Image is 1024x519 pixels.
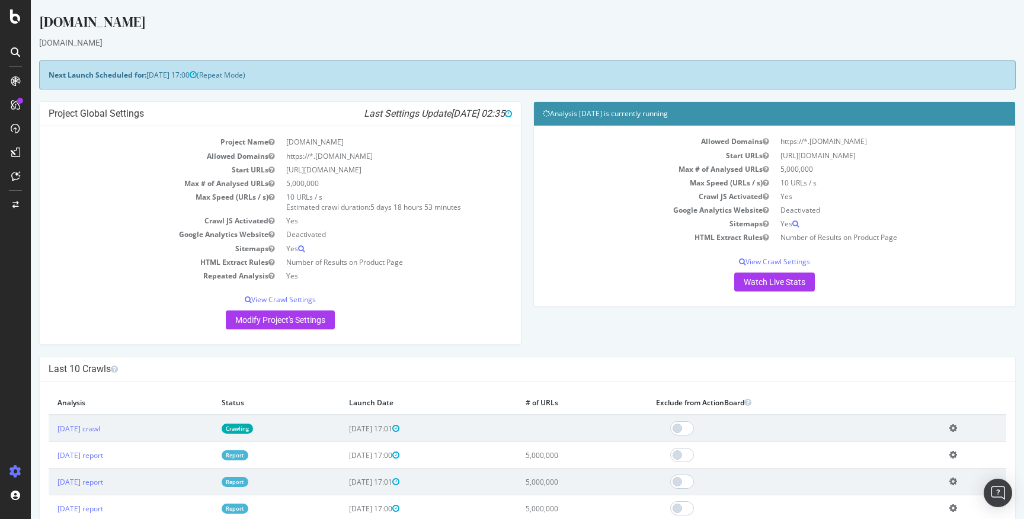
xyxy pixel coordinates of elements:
th: Analysis [18,390,182,415]
td: Allowed Domains [18,149,249,163]
div: [DOMAIN_NAME] [8,37,985,49]
td: Crawl JS Activated [18,214,249,228]
td: 10 URLs / s Estimated crawl duration: [249,190,481,214]
th: Exclude from ActionBoard [616,390,910,415]
a: Modify Project's Settings [195,310,304,329]
th: Status [182,390,309,415]
a: [DATE] crawl [27,424,69,434]
a: [DATE] report [27,450,72,460]
td: Max Speed (URLs / s) [18,190,249,214]
td: [URL][DOMAIN_NAME] [249,163,481,177]
th: # of URLs [486,390,616,415]
a: Watch Live Stats [703,273,784,291]
td: Allowed Domains [512,134,744,148]
div: Open Intercom Messenger [984,479,1012,507]
span: [DATE] 17:00 [116,70,166,80]
td: Number of Results on Product Page [744,230,975,244]
p: View Crawl Settings [512,257,975,267]
td: 5,000,000 [486,442,616,469]
td: 5,000,000 [486,469,616,495]
td: Project Name [18,135,249,149]
td: Max # of Analysed URLs [512,162,744,176]
th: Launch Date [309,390,486,415]
span: 5 days 18 hours 53 minutes [340,202,430,212]
td: https://*.[DOMAIN_NAME] [744,134,975,148]
a: [DATE] report [27,477,72,487]
td: Yes [249,269,481,283]
td: Max Speed (URLs / s) [512,176,744,190]
a: Report [191,504,217,514]
div: (Repeat Mode) [8,60,985,89]
td: https://*.[DOMAIN_NAME] [249,149,481,163]
td: Yes [249,214,481,228]
div: [DOMAIN_NAME] [8,12,985,37]
td: [DOMAIN_NAME] [249,135,481,149]
td: 10 URLs / s [744,176,975,190]
td: Repeated Analysis [18,269,249,283]
h4: Project Global Settings [18,108,481,120]
td: Start URLs [512,149,744,162]
a: Report [191,477,217,487]
td: Crawl JS Activated [512,190,744,203]
td: HTML Extract Rules [512,230,744,244]
h4: Analysis [DATE] is currently running [512,108,975,120]
td: Yes [744,217,975,230]
td: Sitemaps [18,242,249,255]
td: Google Analytics Website [512,203,744,217]
span: [DATE] 17:00 [318,504,369,514]
td: Yes [744,190,975,203]
a: [DATE] report [27,504,72,514]
strong: Next Launch Scheduled for: [18,70,116,80]
span: [DATE] 17:01 [318,477,369,487]
td: [URL][DOMAIN_NAME] [744,149,975,162]
span: [DATE] 17:01 [318,424,369,434]
td: Start URLs [18,163,249,177]
a: Report [191,450,217,460]
td: Max # of Analysed URLs [18,177,249,190]
td: Deactivated [249,228,481,241]
a: Crawling [191,424,222,434]
td: Deactivated [744,203,975,217]
td: 5,000,000 [249,177,481,190]
td: HTML Extract Rules [18,255,249,269]
td: Sitemaps [512,217,744,230]
td: Google Analytics Website [18,228,249,241]
h4: Last 10 Crawls [18,363,975,375]
td: 5,000,000 [744,162,975,176]
p: View Crawl Settings [18,294,481,305]
i: Last Settings Update [333,108,481,120]
span: [DATE] 17:00 [318,450,369,460]
td: Yes [249,242,481,255]
span: [DATE] 02:35 [420,108,481,119]
td: Number of Results on Product Page [249,255,481,269]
